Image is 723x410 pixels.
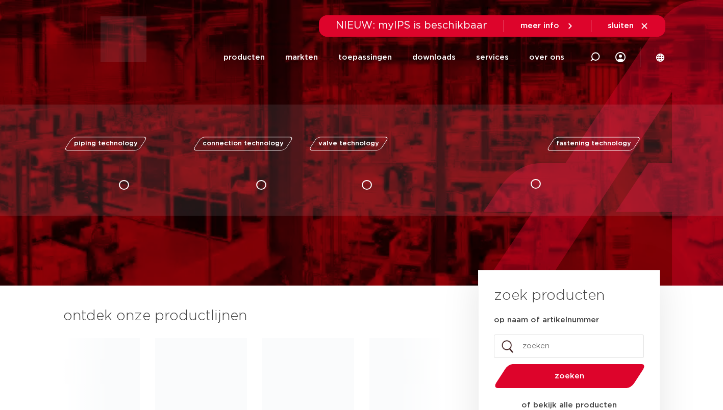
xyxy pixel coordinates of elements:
[520,21,575,31] a: meer info
[476,38,509,77] a: services
[338,38,392,77] a: toepassingen
[223,38,265,77] a: producten
[494,315,599,325] label: op naam of artikelnummer
[336,20,487,31] span: NIEUW: myIPS is beschikbaar
[529,38,564,77] a: over ons
[202,140,283,147] span: connection technology
[74,140,138,147] span: piping technology
[520,22,559,30] span: meer info
[490,363,649,389] button: zoeken
[608,22,634,30] span: sluiten
[521,401,617,409] strong: of bekijk alle producten
[412,38,456,77] a: downloads
[318,140,379,147] span: valve technology
[63,306,444,326] h3: ontdek onze productlijnen
[494,286,605,306] h3: zoek producten
[223,38,564,77] nav: Menu
[556,140,631,147] span: fastening technology
[494,335,644,358] input: zoeken
[521,372,618,380] span: zoeken
[285,38,318,77] a: markten
[608,21,649,31] a: sluiten
[615,46,626,68] div: my IPS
